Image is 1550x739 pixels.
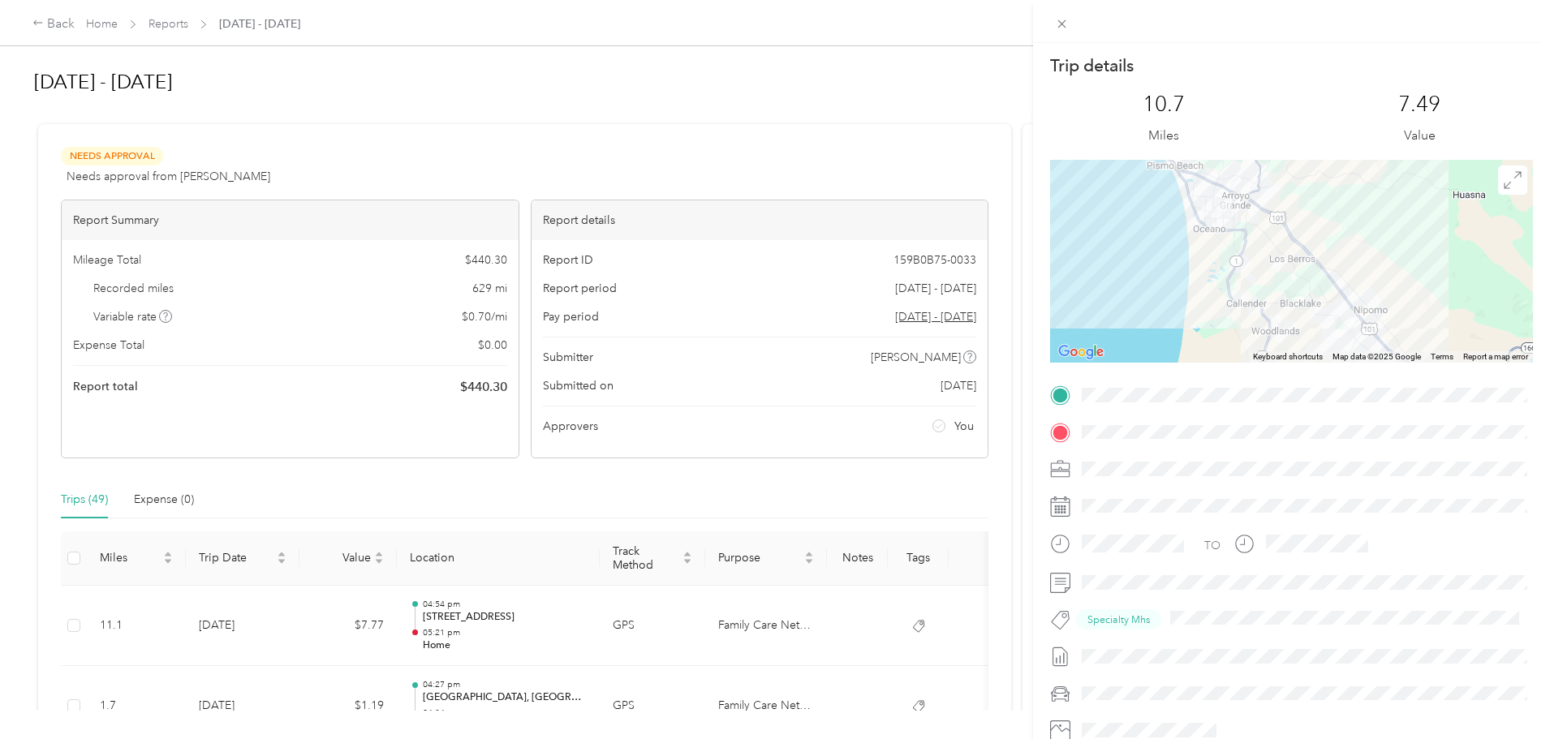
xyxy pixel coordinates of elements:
[1148,126,1179,146] p: Miles
[1050,54,1134,77] p: Trip details
[1404,126,1436,146] p: Value
[1463,352,1528,361] a: Report a map error
[1398,92,1440,118] p: 7.49
[1076,609,1161,629] button: Specialty Mhs
[1431,352,1453,361] a: Terms (opens in new tab)
[1253,351,1323,363] button: Keyboard shortcuts
[1054,342,1108,363] img: Google
[1087,612,1150,627] span: Specialty Mhs
[1333,352,1421,361] span: Map data ©2025 Google
[1143,92,1185,118] p: 10.7
[1459,648,1550,739] iframe: Everlance-gr Chat Button Frame
[1204,537,1221,554] div: TO
[1054,342,1108,363] a: Open this area in Google Maps (opens a new window)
